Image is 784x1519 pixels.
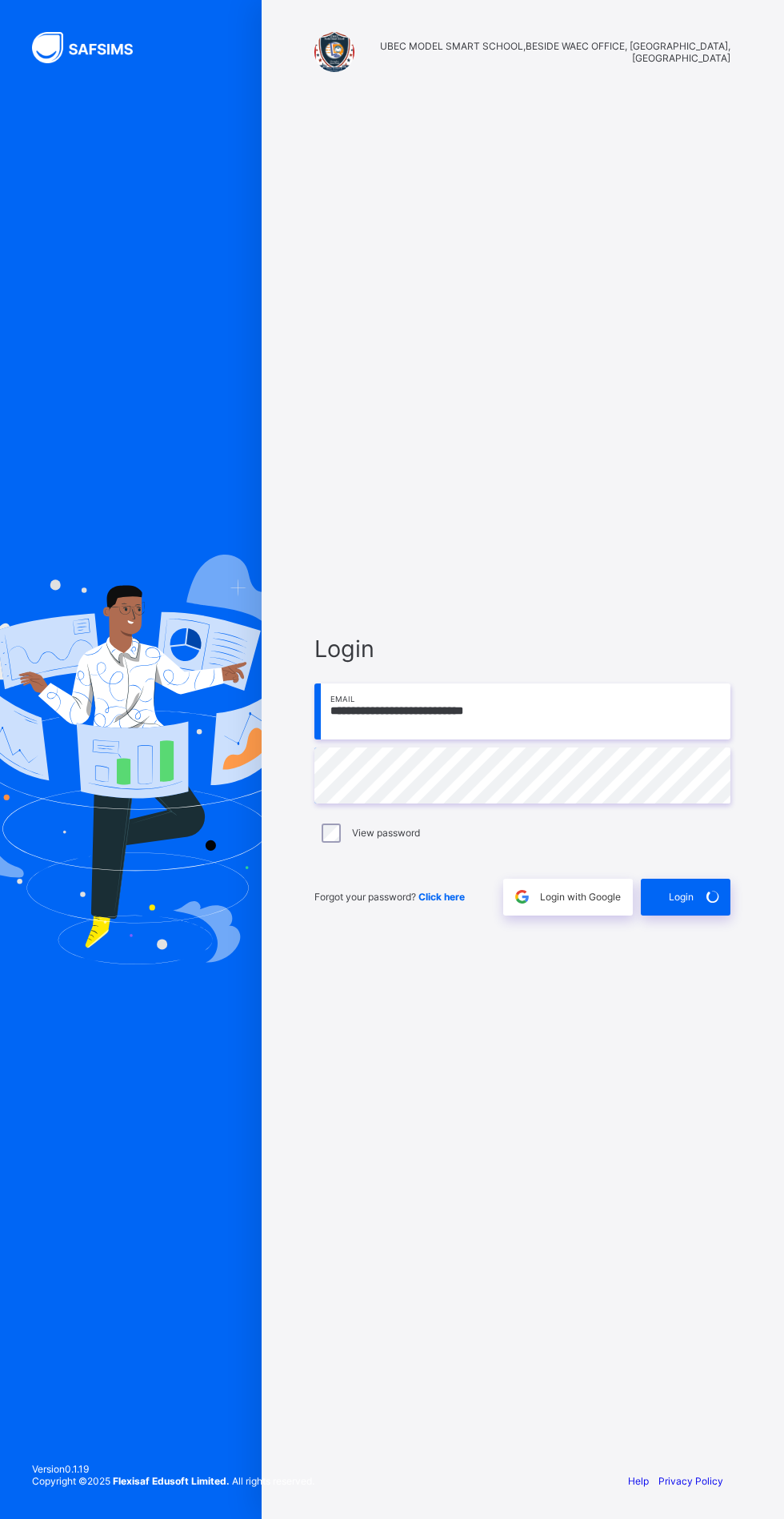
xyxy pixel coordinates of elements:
a: Help [628,1475,649,1487]
span: Login with Google [540,891,621,903]
a: Privacy Policy [658,1475,723,1487]
span: Version 0.1.19 [32,1463,314,1475]
span: Login [314,635,730,663]
img: SAFSIMS Logo [32,32,152,63]
a: Click here [418,891,465,903]
label: View password [352,827,420,839]
span: UBEC MODEL SMART SCHOOL,BESIDE WAEC OFFICE, [GEOGRAPHIC_DATA],[GEOGRAPHIC_DATA] [362,40,730,64]
span: Forgot your password? [314,891,465,903]
img: google.396cfc9801f0270233282035f929180a.svg [513,888,531,906]
span: Copyright © 2025 All rights reserved. [32,1475,314,1487]
strong: Flexisaf Edusoft Limited. [113,1475,230,1487]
